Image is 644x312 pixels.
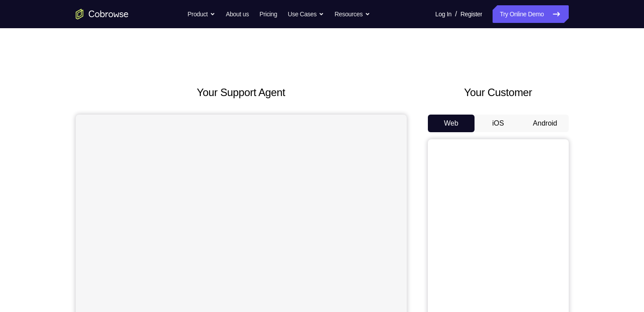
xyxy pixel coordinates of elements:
[475,115,522,132] button: iOS
[226,5,249,23] a: About us
[428,85,569,100] h2: Your Customer
[493,5,568,23] a: Try Online Demo
[76,85,407,100] h2: Your Support Agent
[188,5,215,23] button: Product
[428,115,475,132] button: Web
[335,5,370,23] button: Resources
[460,5,482,23] a: Register
[455,9,457,19] span: /
[288,5,324,23] button: Use Cases
[259,5,277,23] a: Pricing
[76,9,129,19] a: Go to the home page
[435,5,452,23] a: Log In
[522,115,569,132] button: Android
